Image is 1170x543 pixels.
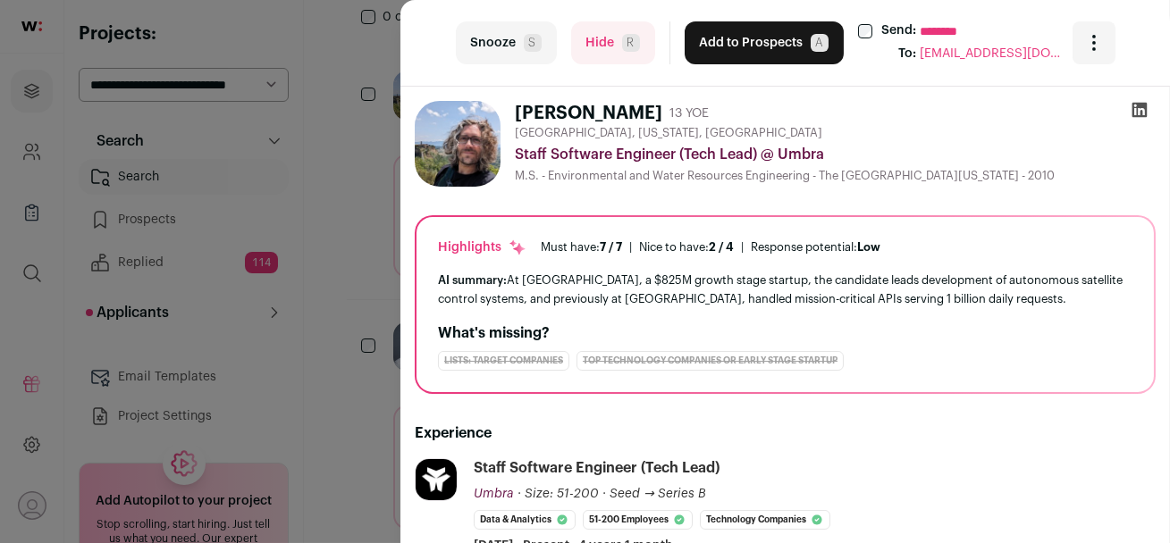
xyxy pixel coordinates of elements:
div: Highlights [438,238,526,256]
img: d53e6fdbb3dde539a3796310fa1ce37d374220c1f39350e8007098cec5838e4b.jpg [416,459,457,500]
div: To: [899,45,917,64]
span: S [524,34,542,52]
button: Open dropdown [1073,21,1115,64]
h2: What's missing? [438,322,1132,344]
span: Low [857,241,880,253]
div: 13 YOE [669,104,709,122]
span: 2 / 4 [709,241,734,253]
div: Top Technology Companies or Early Stage Startup [577,351,844,371]
li: Technology Companies [700,510,830,530]
div: Response potential: [751,240,880,255]
span: R [622,34,640,52]
div: Nice to have: [639,240,734,255]
div: Staff Software Engineer (Tech Lead) @ Umbra [515,144,1156,165]
div: M.S. - Environmental and Water Resources Engineering - The [GEOGRAPHIC_DATA][US_STATE] - 2010 [515,169,1156,183]
span: AI summary: [438,274,507,286]
li: 51-200 employees [583,510,693,530]
span: [EMAIL_ADDRESS][DOMAIN_NAME] [921,45,1064,64]
div: Must have: [541,240,622,255]
span: A [811,34,829,52]
li: Data & Analytics [474,510,576,530]
h2: Experience [415,422,1156,444]
span: [GEOGRAPHIC_DATA], [US_STATE], [GEOGRAPHIC_DATA] [515,126,822,140]
h1: [PERSON_NAME] [515,101,662,126]
span: · Size: 51-200 [518,488,599,500]
ul: | | [541,240,880,255]
span: 7 / 7 [600,241,622,253]
button: Add to ProspectsA [685,21,844,64]
span: · [602,485,606,503]
img: 4ae57d2bfd637559bf8ca2d04102bffe3f7408f3bf1c11cced505b0677ba3392 [415,101,501,187]
div: Staff Software Engineer (Tech Lead) [474,458,720,478]
div: At [GEOGRAPHIC_DATA], a $825M growth stage startup, the candidate leads development of autonomous... [438,271,1132,308]
button: HideR [571,21,655,64]
button: SnoozeS [456,21,557,64]
div: Lists: Target Companies [438,351,569,371]
span: Umbra [474,488,514,500]
span: Seed → Series B [610,488,706,500]
label: Send: [882,21,917,41]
